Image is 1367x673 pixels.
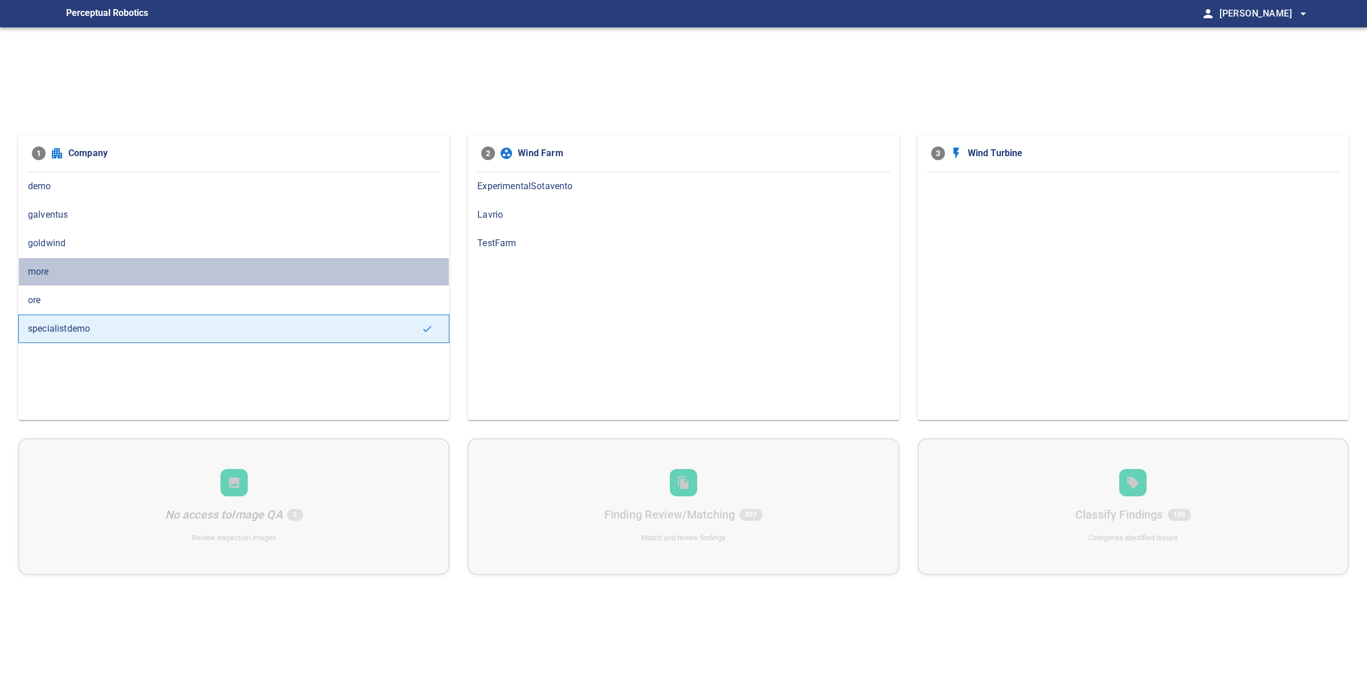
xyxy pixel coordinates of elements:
span: arrow_drop_down [1296,7,1310,21]
span: 2 [481,146,495,160]
span: demo [28,180,440,193]
div: more [18,258,449,286]
span: person [1201,7,1215,21]
div: Lavrio [468,201,899,229]
span: ExperimentalSotavento [477,180,889,193]
div: specialistdemo [18,315,449,343]
div: TestFarm [468,229,899,258]
span: goldwind [28,236,440,250]
div: ore [18,286,449,315]
div: ExperimentalSotavento [468,172,899,201]
span: ore [28,293,440,307]
span: 3 [931,146,945,160]
span: TestFarm [477,236,889,250]
span: Wind Farm [518,146,885,160]
span: Lavrio [477,208,889,222]
button: [PERSON_NAME] [1215,2,1310,25]
div: demo [18,172,449,201]
div: galventus [18,201,449,229]
figcaption: Perceptual Robotics [66,5,148,23]
span: 1 [32,146,46,160]
span: galventus [28,208,440,222]
div: goldwind [18,229,449,258]
span: [PERSON_NAME] [1219,6,1310,22]
span: more [28,265,440,279]
span: Wind Turbine [968,146,1335,160]
span: specialistdemo [28,322,421,336]
span: Company [68,146,436,160]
